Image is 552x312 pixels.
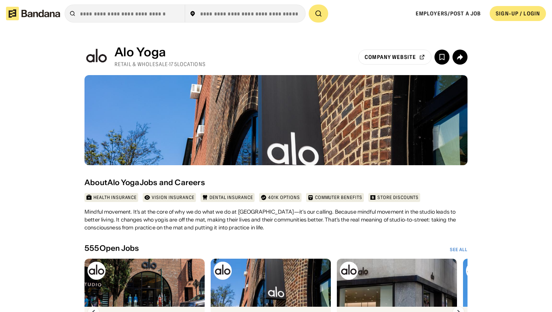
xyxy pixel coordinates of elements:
[496,10,540,17] div: SIGN-UP / LOGIN
[115,45,206,59] div: Alo Yoga
[210,194,253,200] div: Dental insurance
[152,194,194,200] div: Vision insurance
[87,262,106,280] img: Alo Yoga logo
[358,50,431,65] a: company website
[84,244,139,253] div: 555 Open Jobs
[214,262,232,280] img: Alo Yoga logo
[94,194,137,200] div: Health insurance
[340,262,358,280] img: Alo Yoga logo
[84,75,468,165] img: Alo Yoga banner image
[107,178,205,187] div: Alo Yoga Jobs and Careers
[365,54,416,60] div: company website
[315,194,362,200] div: Commuter benefits
[416,10,481,17] a: Employers/Post a job
[6,7,60,20] img: Bandana logotype
[268,194,300,200] div: 401k options
[84,178,107,187] div: About
[115,61,206,68] div: Retail & Wholesale · 175 Locations
[84,45,109,69] img: Alo Yoga logo
[450,247,468,253] a: See All
[84,208,468,232] div: Mindful movement. It’s at the core of why we do what we do at [GEOGRAPHIC_DATA]—it’s our calling....
[466,262,484,280] img: Alo Yoga logo
[377,194,419,200] div: Store discounts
